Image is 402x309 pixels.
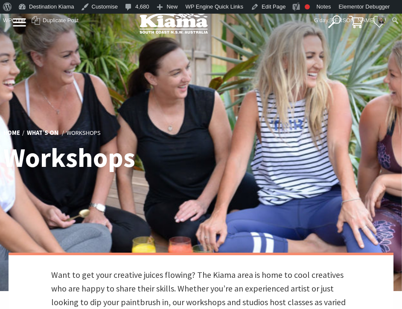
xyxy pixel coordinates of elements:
[67,128,101,138] li: Workshops
[329,17,375,23] span: [PERSON_NAME]
[311,14,389,27] a: G'day,
[305,4,310,9] div: Focus keyphrase not set
[3,143,245,172] h1: Workshops
[378,16,385,24] img: Theresa-Mullan-1-30x30.png
[43,14,79,27] span: Duplicate Post
[27,129,58,137] a: What’s On
[3,129,20,137] a: Home
[140,10,208,34] img: Kiama Logo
